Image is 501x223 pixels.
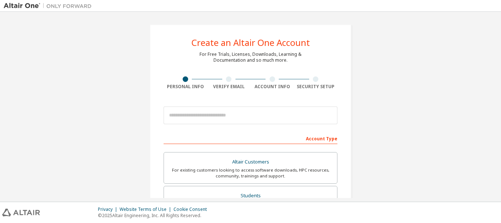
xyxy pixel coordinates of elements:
[2,209,40,216] img: altair_logo.svg
[207,84,251,90] div: Verify Email
[98,212,211,219] p: © 2025 Altair Engineering, Inc. All Rights Reserved.
[168,167,333,179] div: For existing customers looking to access software downloads, HPC resources, community, trainings ...
[191,38,310,47] div: Create an Altair One Account
[4,2,95,10] img: Altair One
[168,191,333,201] div: Students
[164,84,207,90] div: Personal Info
[294,84,338,90] div: Security Setup
[164,132,337,144] div: Account Type
[98,206,120,212] div: Privacy
[168,157,333,167] div: Altair Customers
[120,206,173,212] div: Website Terms of Use
[173,206,211,212] div: Cookie Consent
[200,51,301,63] div: For Free Trials, Licenses, Downloads, Learning & Documentation and so much more.
[251,84,294,90] div: Account Info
